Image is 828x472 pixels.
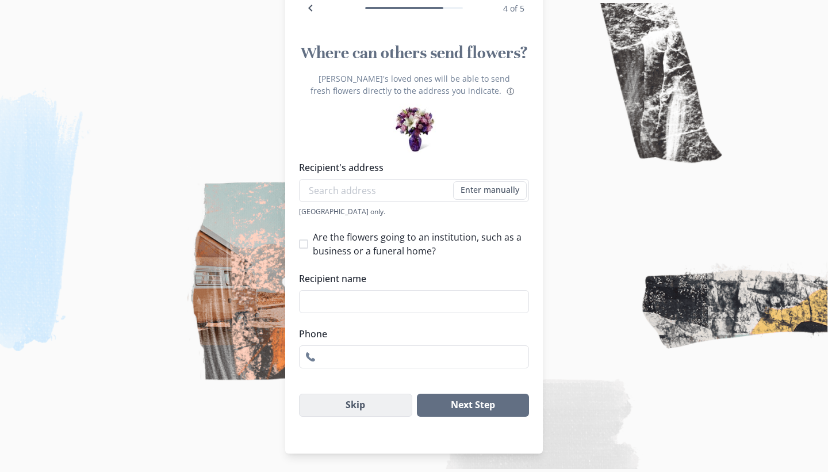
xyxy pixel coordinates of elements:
[393,104,436,147] div: Preview of some flower bouquets
[299,43,529,63] h1: Where can others send flowers?
[299,161,522,174] label: Recipient's address
[299,179,529,202] input: Search address
[299,207,529,216] div: [GEOGRAPHIC_DATA] only.
[453,181,527,200] button: Enter manually
[503,3,524,14] span: 4 of 5
[417,394,529,417] button: Next Step
[504,85,517,98] button: About flower deliveries
[299,73,529,99] p: [PERSON_NAME]'s loved ones will be able to send fresh flowers directly to the address you indicate.
[299,394,412,417] button: Skip
[313,230,529,258] span: Are the flowers going to an institution, such as a business or a funeral home?
[299,327,522,341] label: Phone
[299,272,522,286] label: Recipient name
